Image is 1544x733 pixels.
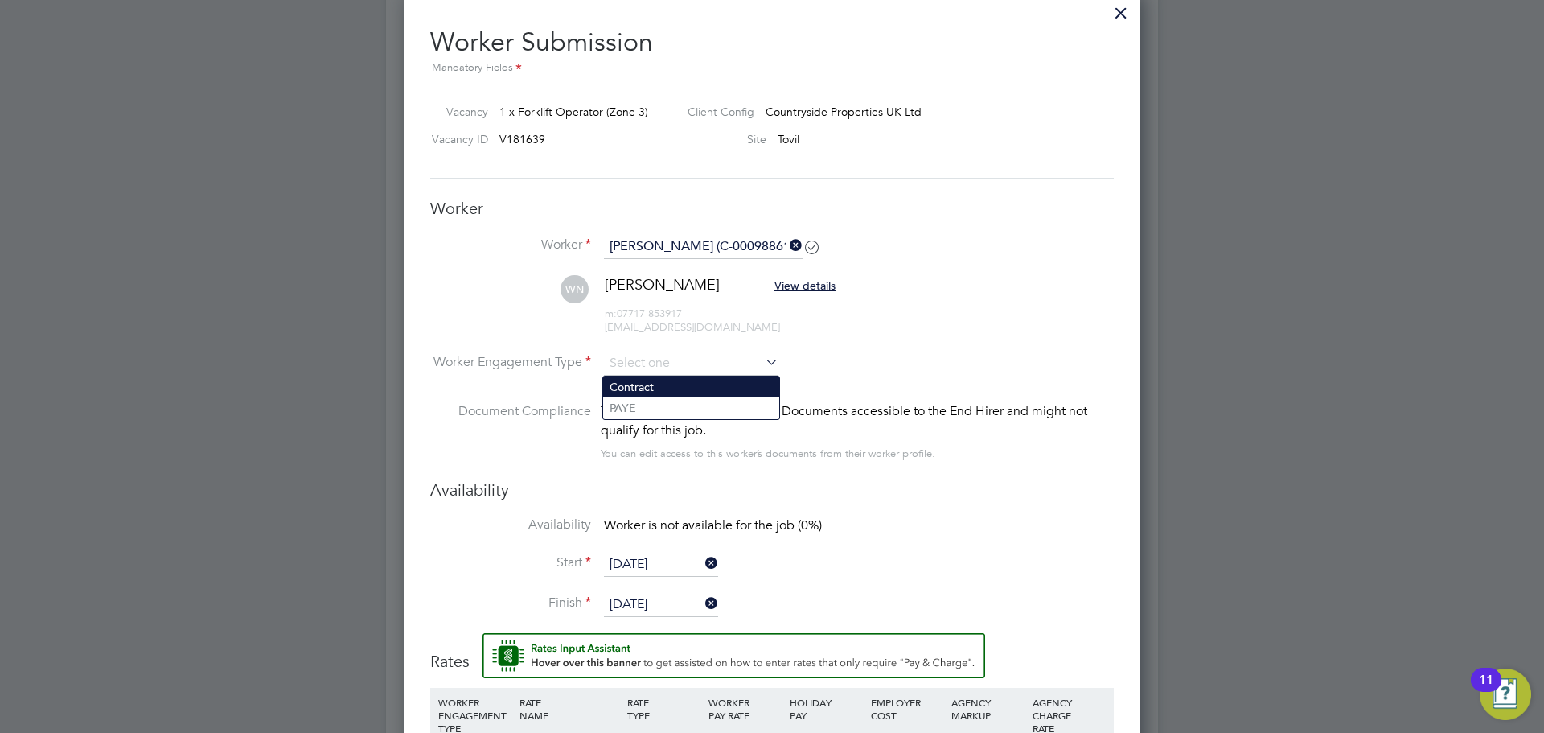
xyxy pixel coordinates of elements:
span: WN [561,275,589,303]
input: Select one [604,593,718,617]
label: Client Config [675,105,754,119]
div: 11 [1479,680,1493,701]
div: WORKER PAY RATE [704,688,786,730]
div: RATE TYPE [623,688,704,730]
span: Worker is not available for the job (0%) [604,517,822,533]
input: Search for... [604,235,803,259]
label: Worker [430,237,591,253]
span: View details [774,278,836,293]
span: Countryside Properties UK Ltd [766,105,922,119]
label: Vacancy ID [424,132,488,146]
button: Rate Assistant [482,633,985,678]
div: RATE NAME [515,688,623,730]
h3: Worker [430,198,1114,219]
div: This worker has no Compliance Documents accessible to the End Hirer and might not qualify for thi... [601,402,1114,440]
input: Select one [604,553,718,577]
div: HOLIDAY PAY [786,688,867,730]
button: Open Resource Center, 11 new notifications [1480,669,1531,720]
label: Site [675,132,766,146]
h2: Worker Submission [430,14,1114,77]
li: Contract [603,377,779,397]
h3: Rates [430,633,1114,672]
label: Vacancy [424,105,488,119]
div: AGENCY MARKUP [947,688,1029,730]
span: Tovil [778,132,799,146]
li: PAYE [603,397,779,418]
label: Document Compliance [430,402,591,460]
span: [EMAIL_ADDRESS][DOMAIN_NAME] [605,320,780,334]
span: m: [605,307,617,320]
div: EMPLOYER COST [867,688,948,730]
label: Start [430,554,591,571]
label: Availability [430,517,591,533]
span: V181639 [499,132,545,146]
label: Worker Engagement Type [430,354,591,371]
span: 07717 853917 [605,307,682,320]
div: Mandatory Fields [430,60,1114,77]
label: Finish [430,595,591,612]
div: You can edit access to this worker’s documents from their worker profile. [601,444,935,463]
h3: Availability [430,480,1114,500]
input: Select one [604,352,778,376]
span: [PERSON_NAME] [605,275,720,294]
span: 1 x Forklift Operator (Zone 3) [499,105,648,119]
